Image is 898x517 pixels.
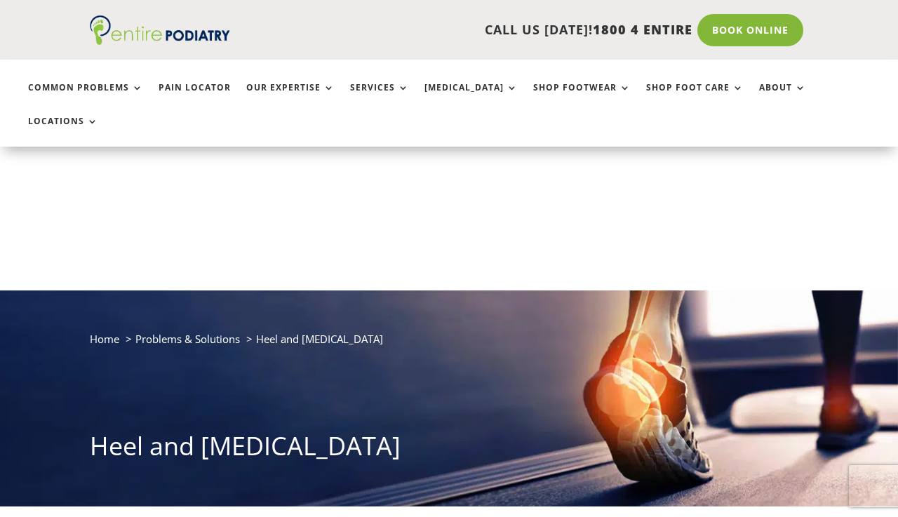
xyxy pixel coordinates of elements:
a: Shop Footwear [533,83,631,113]
p: CALL US [DATE]! [251,21,692,39]
a: About [759,83,806,113]
a: Problems & Solutions [135,332,240,346]
a: Book Online [697,14,803,46]
img: logo (1) [90,15,230,45]
nav: breadcrumb [90,330,808,358]
a: Services [350,83,409,113]
a: Locations [28,116,98,147]
span: Heel and [MEDICAL_DATA] [256,332,383,346]
a: Home [90,332,119,346]
a: Pain Locator [159,83,231,113]
span: 1800 4 ENTIRE [593,21,692,38]
a: Common Problems [28,83,143,113]
a: Entire Podiatry [90,34,230,48]
a: [MEDICAL_DATA] [424,83,518,113]
a: Shop Foot Care [646,83,744,113]
h1: Heel and [MEDICAL_DATA] [90,429,808,471]
a: Our Expertise [246,83,335,113]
